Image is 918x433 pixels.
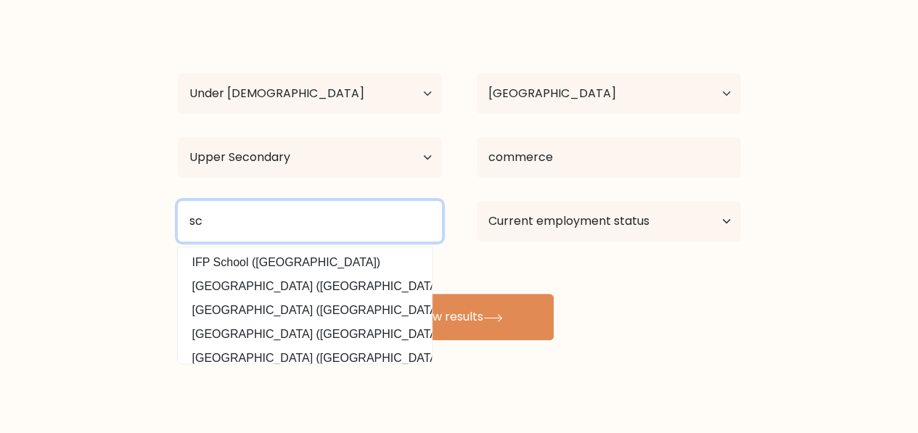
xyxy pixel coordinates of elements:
input: Most relevant educational institution [178,201,442,242]
option: [GEOGRAPHIC_DATA] ([GEOGRAPHIC_DATA]) [181,323,428,346]
option: [GEOGRAPHIC_DATA] ([GEOGRAPHIC_DATA]) [181,347,428,370]
option: [GEOGRAPHIC_DATA] ([GEOGRAPHIC_DATA]) [181,275,428,298]
button: View results [365,294,554,340]
input: What did you study? [477,137,741,178]
option: IFP School ([GEOGRAPHIC_DATA]) [181,251,428,274]
option: [GEOGRAPHIC_DATA] ([GEOGRAPHIC_DATA]) [181,299,428,322]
